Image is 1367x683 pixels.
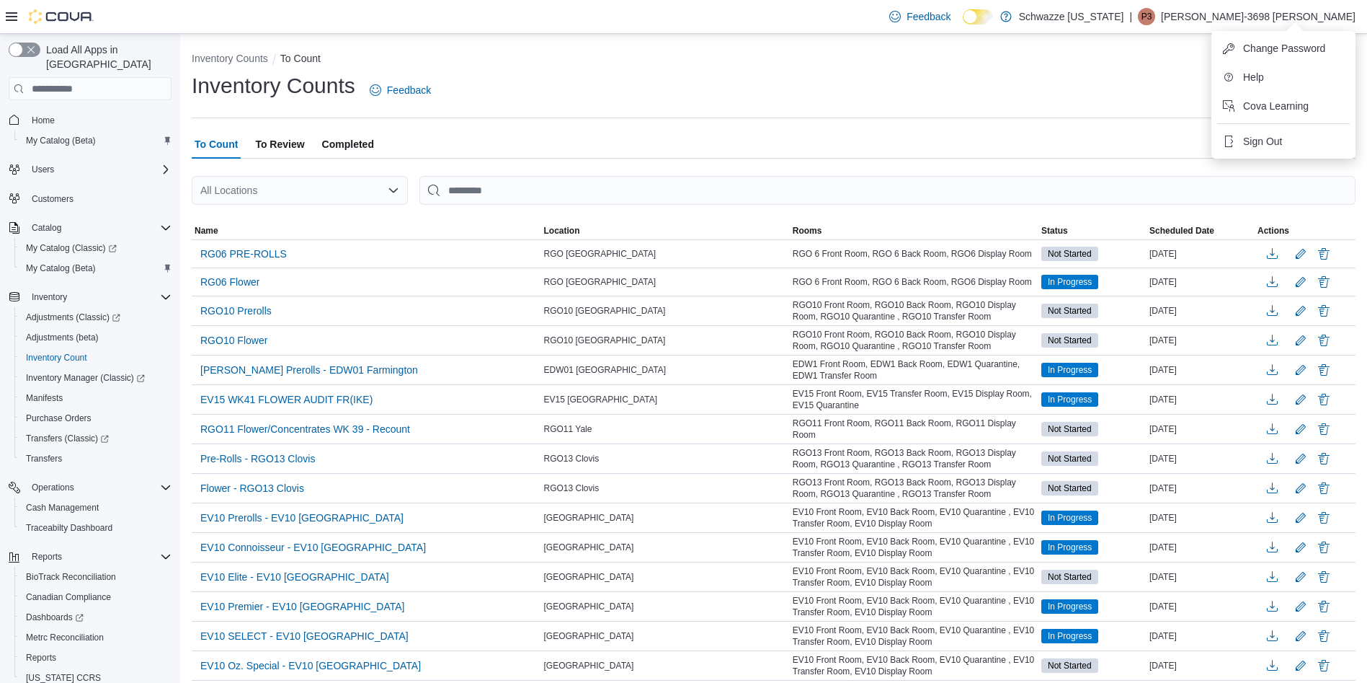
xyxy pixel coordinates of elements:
[790,415,1038,444] div: RGO11 Front Room, RGO11 Back Room, RGO11 Display Room
[26,242,117,254] span: My Catalog (Classic)
[200,570,389,584] span: EV10 Elite - EV10 [GEOGRAPHIC_DATA]
[1041,304,1098,318] span: Not Started
[20,430,115,447] a: Transfers (Classic)
[26,591,111,603] span: Canadian Compliance
[1315,332,1332,349] button: Delete
[20,568,122,586] a: BioTrack Reconciliation
[195,359,424,381] button: [PERSON_NAME] Prerolls - EDW01 Farmington
[26,263,96,274] span: My Catalog (Beta)
[20,239,172,257] span: My Catalog (Classic)
[32,222,61,234] span: Catalog
[14,498,177,518] button: Cash Management
[544,423,592,435] span: RGO11 Yale
[544,512,634,524] span: [GEOGRAPHIC_DATA]
[26,190,172,208] span: Customers
[26,652,56,664] span: Reports
[1315,420,1332,438] button: Delete
[1129,8,1132,25] p: |
[14,627,177,648] button: Metrc Reconciliation
[20,309,126,326] a: Adjustments (Classic)
[192,53,268,64] button: Inventory Counts
[1292,537,1309,558] button: Edit count details
[26,522,112,534] span: Traceabilty Dashboard
[1149,225,1214,237] span: Scheduled Date
[20,519,118,537] a: Traceabilty Dashboard
[32,193,74,205] span: Customers
[200,333,267,348] span: RGO10 Flower
[20,609,172,626] span: Dashboards
[1292,359,1309,381] button: Edit count details
[14,131,177,151] button: My Catalog (Beta)
[544,248,656,260] span: RGO [GEOGRAPHIC_DATA]
[790,326,1038,355] div: RGO10 Front Room, RGO10 Back Room, RGO10 Display Room, RGO10 Quarantine , RGO10 Transfer Room
[26,502,99,514] span: Cash Management
[1315,273,1332,291] button: Delete
[26,135,96,146] span: My Catalog (Beta)
[14,648,177,668] button: Reports
[26,312,120,323] span: Adjustments (Classic)
[1048,482,1092,495] span: Not Started
[26,433,109,444] span: Transfers (Classic)
[32,164,54,175] span: Users
[26,548,68,565] button: Reports
[388,185,399,196] button: Open list of options
[1315,391,1332,408] button: Delete
[29,9,94,24] img: Cova
[26,288,172,306] span: Inventory
[1292,596,1309,617] button: Edit count details
[1041,333,1098,348] span: Not Started
[1048,304,1092,317] span: Not Started
[1146,361,1255,379] div: [DATE]
[26,112,61,129] a: Home
[20,629,110,646] a: Metrc Reconciliation
[195,566,395,588] button: EV10 Elite - EV10 [GEOGRAPHIC_DATA]
[14,368,177,388] a: Inventory Manager (Classic)
[20,389,172,407] span: Manifests
[14,428,177,449] a: Transfers (Classic)
[26,548,172,565] span: Reports
[20,589,172,606] span: Canadian Compliance
[1048,541,1092,554] span: In Progress
[195,225,218,237] span: Name
[1038,222,1146,239] button: Status
[20,349,172,366] span: Inventory Count
[1292,477,1309,499] button: Edit count details
[20,329,104,346] a: Adjustments (beta)
[790,356,1038,384] div: EDW1 Front Room, EDW1 Back Room, EDW1 Quarantine, EDW1 Transfer Room
[1292,389,1309,410] button: Edit count details
[1146,332,1255,349] div: [DATE]
[1243,41,1325,56] span: Change Password
[1146,420,1255,438] div: [DATE]
[200,481,304,495] span: Flower - RGO13 Clovis
[40,43,172,71] span: Load All Apps in [GEOGRAPHIC_DATA]
[1161,8,1355,25] p: [PERSON_NAME]-3698 [PERSON_NAME]
[20,260,102,277] a: My Catalog (Beta)
[1217,94,1350,118] button: Cova Learning
[1292,418,1309,440] button: Edit count details
[907,9,950,24] span: Feedback
[544,225,580,237] span: Location
[200,392,373,407] span: EV15 WK41 FLOWER AUDIT FR(IKE)
[14,607,177,627] a: Dashboards
[20,430,172,447] span: Transfers (Classic)
[790,222,1038,239] button: Rooms
[14,388,177,408] button: Manifests
[1315,568,1332,586] button: Delete
[195,537,432,558] button: EV10 Connoisseur - EV10 [GEOGRAPHIC_DATA]
[200,275,259,289] span: RG06 Flower
[364,76,437,105] a: Feedback
[1146,480,1255,497] div: [DATE]
[26,161,172,178] span: Users
[1041,363,1098,377] span: In Progress
[20,239,123,257] a: My Catalog (Classic)
[195,271,265,293] button: RG06 Flower
[419,176,1355,205] input: This is a search bar. After typing your query, hit enter to filter the results lower in the page.
[541,222,790,239] button: Location
[1243,134,1282,149] span: Sign Out
[1141,8,1152,25] span: P3
[544,335,666,346] span: RGO10 [GEOGRAPHIC_DATA]
[1292,655,1309,677] button: Edit count details
[14,238,177,258] a: My Catalog (Classic)
[3,159,177,180] button: Users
